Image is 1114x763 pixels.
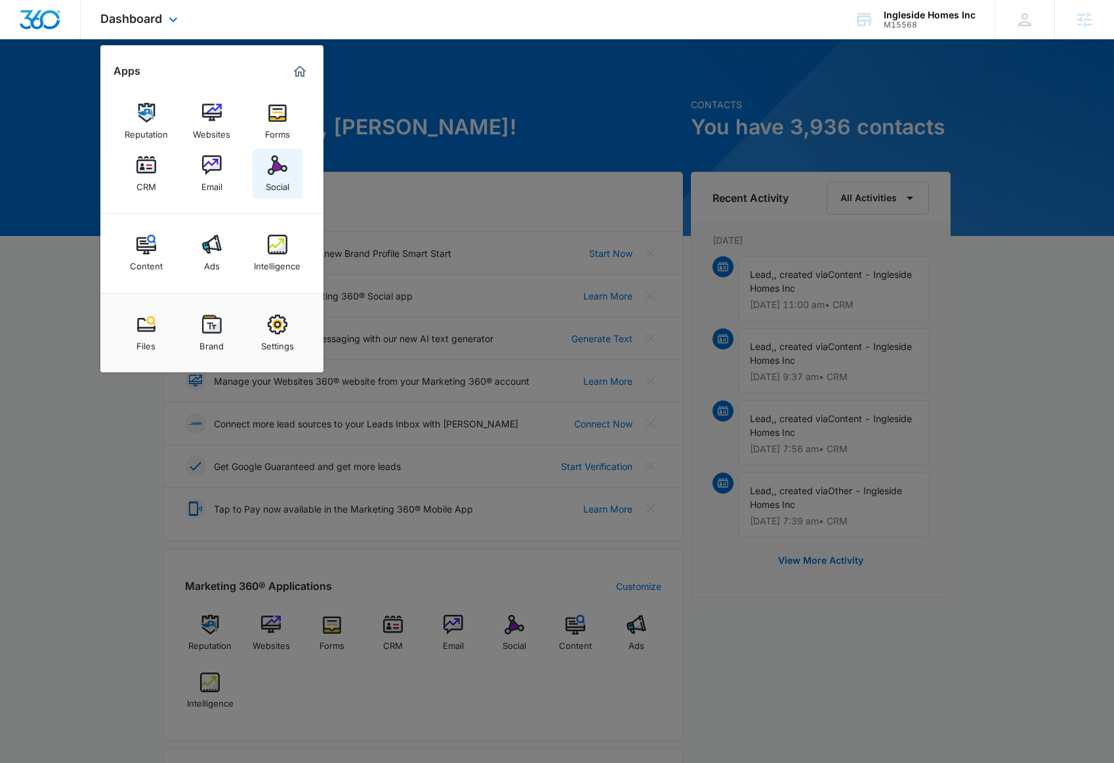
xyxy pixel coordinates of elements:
[121,149,171,199] a: CRM
[253,96,302,146] a: Forms
[193,123,230,140] div: Websites
[187,308,237,358] a: Brand
[121,228,171,278] a: Content
[253,308,302,358] a: Settings
[187,149,237,199] a: Email
[204,254,220,271] div: Ads
[199,334,224,351] div: Brand
[265,123,290,140] div: Forms
[261,334,294,351] div: Settings
[136,334,155,351] div: Files
[884,20,976,29] div: account id
[136,175,156,192] div: CRM
[253,228,302,278] a: Intelligence
[100,12,162,26] span: Dashboard
[253,149,302,199] a: Social
[121,96,171,146] a: Reputation
[266,175,289,192] div: Social
[187,96,237,146] a: Websites
[201,175,222,192] div: Email
[113,65,140,77] h2: Apps
[121,308,171,358] a: Files
[884,10,976,20] div: account name
[187,228,237,278] a: Ads
[254,254,300,271] div: Intelligence
[125,123,168,140] div: Reputation
[130,254,163,271] div: Content
[289,61,310,82] a: Marketing 360® Dashboard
